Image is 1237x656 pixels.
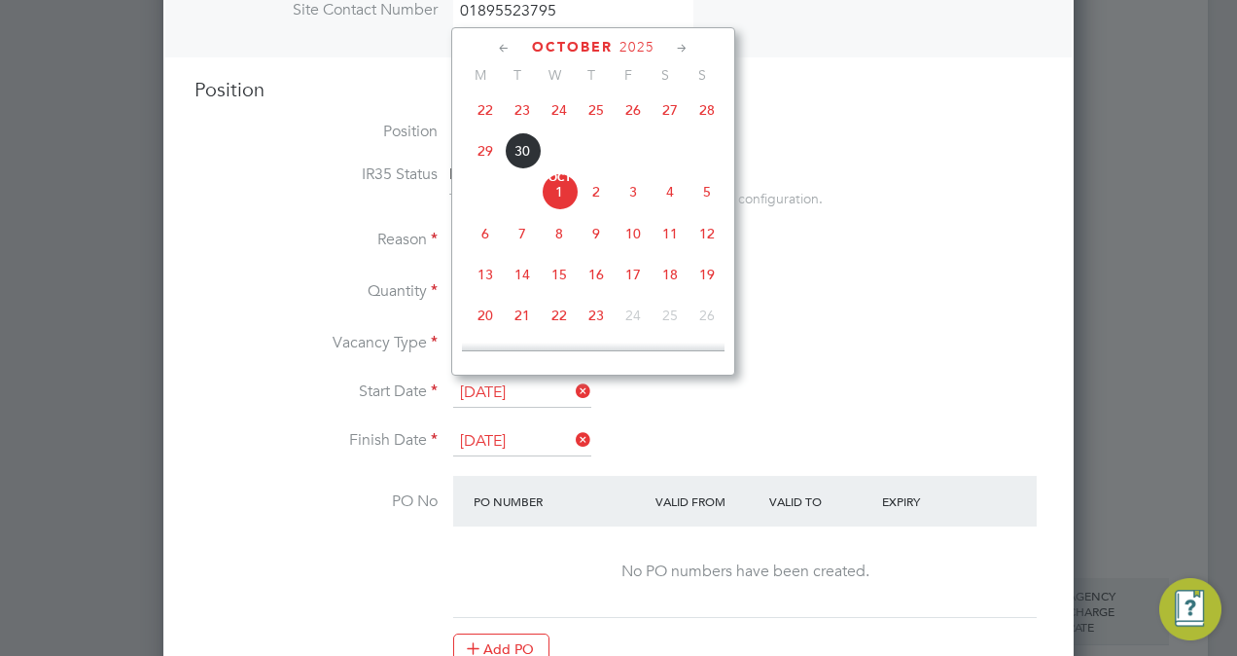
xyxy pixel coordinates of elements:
span: 13 [467,256,504,293]
span: T [499,66,536,84]
div: Valid From [651,484,764,519]
span: 24 [541,91,578,128]
div: Expiry [877,484,991,519]
span: 11 [652,215,689,252]
span: M [462,66,499,84]
label: Vacancy Type [194,333,438,353]
label: PO No [194,492,438,512]
span: 27 [652,91,689,128]
div: This feature can be enabled under this client's configuration. [449,185,823,207]
span: 18 [652,256,689,293]
span: 6 [467,215,504,252]
span: S [647,66,684,84]
label: IR35 Status [194,164,438,185]
span: 30 [504,132,541,169]
span: 29 [541,338,578,375]
span: 22 [541,297,578,334]
div: PO Number [469,484,651,519]
span: 19 [689,256,725,293]
span: 1 [541,173,578,210]
span: T [573,66,610,84]
span: 8 [541,215,578,252]
span: 12 [689,215,725,252]
span: 30 [578,338,615,375]
span: 26 [689,297,725,334]
span: 14 [504,256,541,293]
span: 28 [689,91,725,128]
span: 27 [467,338,504,375]
span: 23 [578,297,615,334]
span: 22 [467,91,504,128]
label: Quantity [194,281,438,302]
input: Select one [453,427,591,456]
span: 9 [578,215,615,252]
span: 29 [467,132,504,169]
span: 17 [615,256,652,293]
span: 2 [578,173,615,210]
span: 16 [578,256,615,293]
div: No PO numbers have been created. [473,562,1017,582]
span: 20 [467,297,504,334]
span: Oct [541,173,578,183]
span: 21 [504,297,541,334]
label: Position [194,122,438,142]
label: Reason [194,230,438,250]
span: 25 [578,91,615,128]
span: 2025 [619,39,654,55]
span: 23 [504,91,541,128]
span: 15 [541,256,578,293]
label: Start Date [194,382,438,402]
button: Engage Resource Center [1159,578,1221,640]
span: 7 [504,215,541,252]
span: S [684,66,721,84]
span: 26 [615,91,652,128]
span: W [536,66,573,84]
span: 5 [689,173,725,210]
span: 28 [504,338,541,375]
span: F [610,66,647,84]
label: Finish Date [194,430,438,451]
span: 4 [652,173,689,210]
span: 24 [615,297,652,334]
span: 3 [615,173,652,210]
input: Select one [453,379,591,408]
div: Valid To [764,484,878,519]
span: 10 [615,215,652,252]
span: Disabled for this client. [449,164,608,184]
h3: Position [194,77,1043,102]
span: 31 [615,338,652,375]
span: 25 [652,297,689,334]
span: October [532,39,613,55]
